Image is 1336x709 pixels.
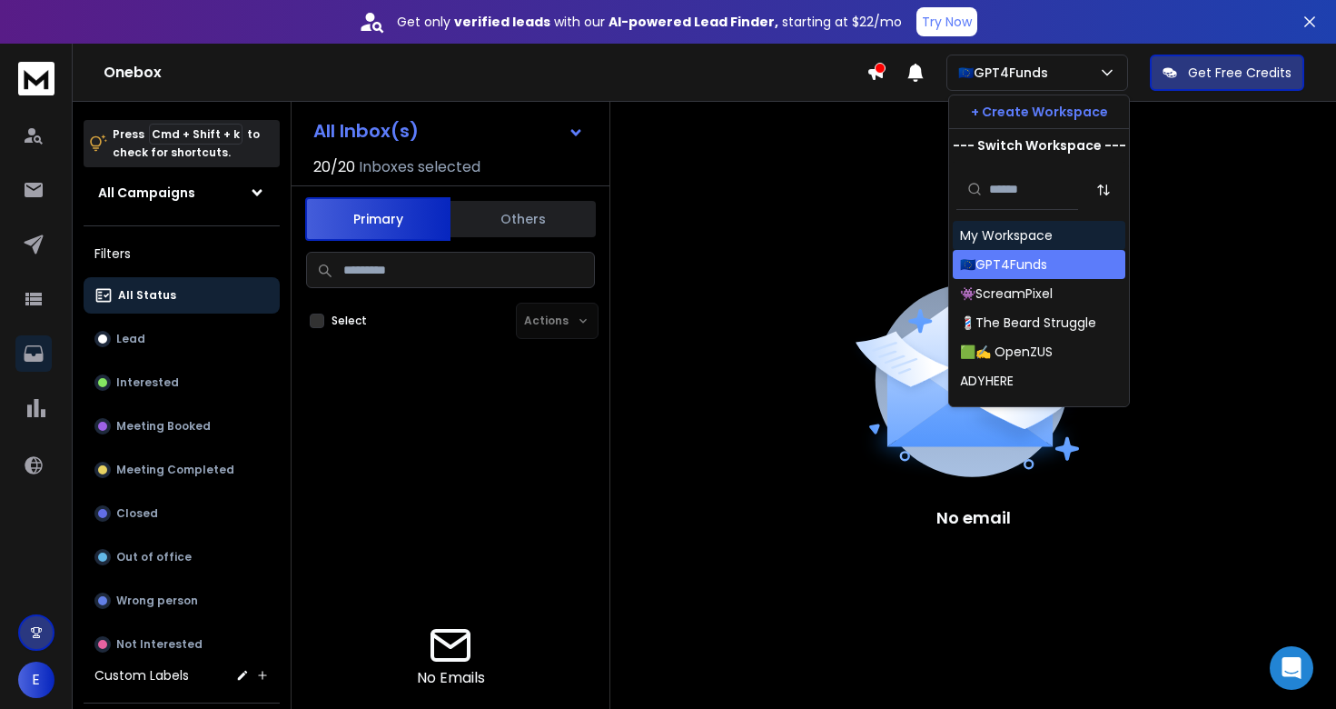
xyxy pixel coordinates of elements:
[118,288,176,303] p: All Status
[116,332,145,346] p: Lead
[953,136,1126,155] p: --- Switch Workspace ---
[922,13,972,31] p: Try Now
[971,103,1108,121] p: + Create Workspace
[116,463,234,477] p: Meeting Completed
[18,662,54,698] button: E
[916,7,977,36] button: Try Now
[960,226,1053,245] div: My Workspace
[1085,172,1122,208] button: Sort by Sort A-Z
[84,241,280,266] h3: Filters
[609,13,778,31] strong: AI-powered Lead Finder,
[116,419,211,434] p: Meeting Booked
[84,495,280,532] button: Closed
[960,285,1053,303] div: 👾ScreamPixel
[116,637,203,652] p: Not Interested
[305,197,450,241] button: Primary
[84,277,280,314] button: All Status
[116,550,192,564] p: Out of office
[84,408,280,444] button: Meeting Booked
[84,452,280,488] button: Meeting Completed
[958,64,1055,82] p: 🇪🇺GPT4Funds
[332,314,367,328] label: Select
[960,314,1096,332] div: 💈The Beard Struggle
[84,321,280,357] button: Lead
[960,401,1071,419] div: CYANMETA (ABHI)
[454,13,550,31] strong: verified leads
[98,184,195,202] h1: All Campaigns
[960,372,1014,390] div: ADYHERE
[397,13,902,31] p: Get only with our starting at $22/mo
[313,122,419,140] h1: All Inbox(s)
[936,505,1011,531] p: No email
[84,539,280,575] button: Out of office
[116,375,179,390] p: Interested
[1270,646,1313,690] div: Open Intercom Messenger
[116,506,158,521] p: Closed
[94,666,189,684] h3: Custom Labels
[113,125,260,162] p: Press to check for shortcuts.
[313,156,355,178] span: 20 / 20
[84,175,280,211] button: All Campaigns
[84,626,280,663] button: Not Interested
[116,594,198,608] p: Wrong person
[149,124,242,145] span: Cmd + Shift + k
[1188,64,1291,82] p: Get Free Credits
[960,255,1047,274] div: 🇪🇺GPT4Funds
[84,364,280,401] button: Interested
[359,156,480,178] h3: Inboxes selected
[450,199,596,239] button: Others
[299,113,599,149] button: All Inbox(s)
[18,62,54,95] img: logo
[1150,55,1304,91] button: Get Free Credits
[84,583,280,619] button: Wrong person
[104,62,866,84] h1: Onebox
[949,95,1129,128] button: + Create Workspace
[417,667,485,689] p: No Emails
[960,343,1053,361] div: 🟩✍️ OpenZUS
